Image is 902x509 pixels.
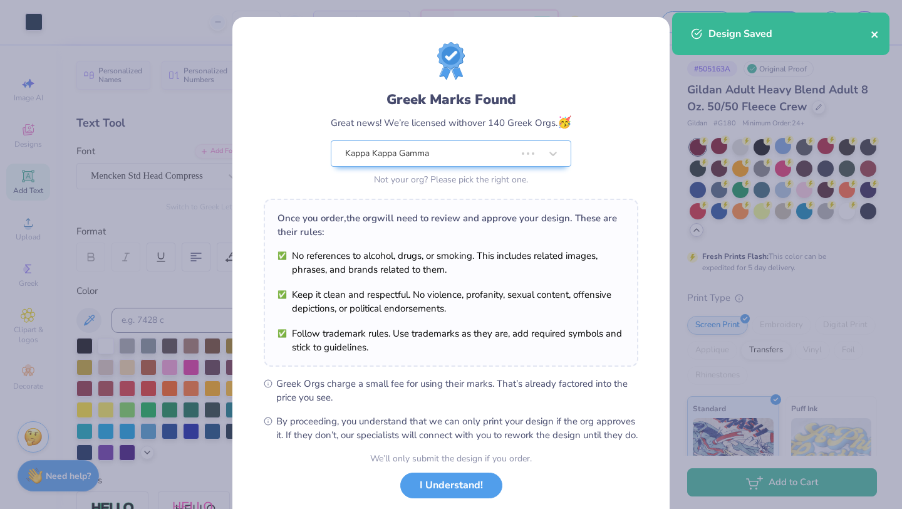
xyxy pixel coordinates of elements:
span: By proceeding, you understand that we can only print your design if the org approves it. If they ... [276,414,638,442]
div: Design Saved [708,26,871,41]
li: Keep it clean and respectful. No violence, profanity, sexual content, offensive depictions, or po... [277,288,625,315]
img: license-marks-badge.png [437,42,465,80]
button: I Understand! [400,473,502,498]
div: Not your org? Please pick the right one. [331,173,571,186]
div: We’ll only submit the design if you order. [370,452,532,465]
li: Follow trademark rules. Use trademarks as they are, add required symbols and stick to guidelines. [277,327,625,354]
div: Once you order, the org will need to review and approve your design. These are their rules: [277,211,625,239]
div: Great news! We’re licensed with over 140 Greek Orgs. [331,114,571,131]
button: close [871,26,879,41]
div: Greek Marks Found [331,90,571,110]
span: 🥳 [557,115,571,130]
li: No references to alcohol, drugs, or smoking. This includes related images, phrases, and brands re... [277,249,625,276]
span: Greek Orgs charge a small fee for using their marks. That’s already factored into the price you see. [276,377,638,404]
